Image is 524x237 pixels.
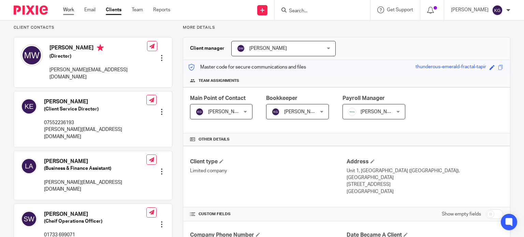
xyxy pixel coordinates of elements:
p: [PERSON_NAME] [451,6,489,13]
img: svg%3E [237,44,245,53]
p: Unit 1, [GEOGRAPHIC_DATA] ([GEOGRAPHIC_DATA]), [GEOGRAPHIC_DATA] [347,167,503,181]
span: Main Point of Contact [190,95,246,101]
img: svg%3E [21,211,37,227]
h5: (Cheif Operations Officer) [44,218,146,225]
img: Infinity%20Logo%20with%20Whitespace%20.png [348,108,356,116]
a: Clients [106,6,121,13]
span: Bookkeeper [266,95,297,101]
img: svg%3E [195,108,204,116]
p: [PERSON_NAME][EMAIL_ADDRESS][DOMAIN_NAME] [49,66,147,80]
a: Reports [153,6,170,13]
h5: (Director) [49,53,147,60]
h4: [PERSON_NAME] [44,98,146,105]
p: Limited company [190,167,347,174]
p: Master code for secure communications and files [188,64,306,71]
h4: Address [347,158,503,165]
p: 07552236193 [44,119,146,126]
p: [STREET_ADDRESS] [347,181,503,188]
img: svg%3E [492,5,503,16]
i: Primary [97,44,104,51]
span: Payroll Manager [343,95,385,101]
div: thunderous-emerald-fractal-tapir [416,63,486,71]
p: [GEOGRAPHIC_DATA] [347,188,503,195]
img: Pixie [14,5,48,15]
img: svg%3E [21,158,37,174]
span: [PERSON_NAME] [284,109,322,114]
h4: CUSTOM FIELDS [190,211,347,217]
h5: (Business & Finance Assistant) [44,165,146,172]
input: Search [288,8,350,14]
span: [PERSON_NAME] [249,46,287,51]
a: Work [63,6,74,13]
h5: (Client Service Director) [44,106,146,113]
a: Team [132,6,143,13]
img: svg%3E [21,98,37,115]
p: Client contacts [14,25,172,30]
p: More details [183,25,510,30]
a: Email [84,6,96,13]
span: [PERSON_NAME] [361,109,398,114]
p: [PERSON_NAME][EMAIL_ADDRESS][DOMAIN_NAME] [44,179,146,193]
img: svg%3E [272,108,280,116]
h4: Client type [190,158,347,165]
span: [PERSON_NAME] [208,109,246,114]
label: Show empty fields [442,211,481,218]
h4: [PERSON_NAME] [44,211,146,218]
h4: [PERSON_NAME] [49,44,147,53]
span: Team assignments [199,78,239,84]
span: Get Support [387,8,413,12]
span: Other details [199,137,230,142]
h3: Client manager [190,45,224,52]
img: svg%3E [21,44,43,66]
p: [PERSON_NAME][EMAIL_ADDRESS][DOMAIN_NAME] [44,126,146,140]
h4: [PERSON_NAME] [44,158,146,165]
